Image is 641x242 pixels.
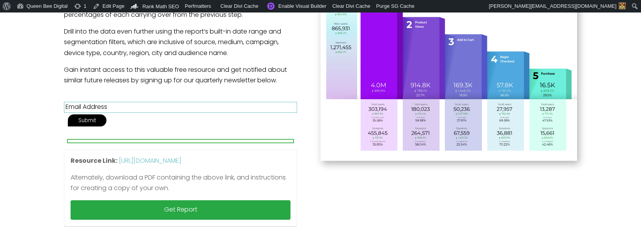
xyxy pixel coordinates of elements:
[332,3,370,9] span: Clear Divi Cache
[64,65,297,86] p: Gain instant access to this valuable free resource and get notified about similar future releases...
[71,158,117,164] strong: Resource Link:
[64,27,297,65] p: Drill into the data even further using the report’s built-in date range and segmentation filters,...
[71,200,290,220] a: Get Report
[64,102,297,113] input: Email Address
[68,114,106,126] input: Submit
[119,158,181,164] a: [URL][DOMAIN_NAME]
[71,173,290,194] p: Alternately, download a PDF containing the above link, and instructions for creating a copy of yo...
[64,102,297,143] form: Contact form
[142,4,179,9] span: Rank Math SEO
